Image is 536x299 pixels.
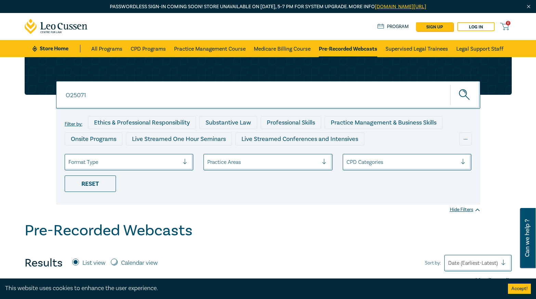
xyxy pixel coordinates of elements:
[5,284,498,293] div: This website uses cookies to enhance the user experience.
[177,149,255,162] div: Pre-Recorded Webcasts
[25,3,512,11] p: Passwordless sign-in coming soon! Store unavailable on [DATE], 5–7 PM for system upgrade. More info
[65,121,82,127] label: Filter by:
[377,23,409,30] a: Program
[65,175,116,192] div: Reset
[259,149,334,162] div: 10 CPD Point Packages
[199,116,257,129] div: Substantive Law
[347,158,348,166] input: select
[524,212,531,264] span: Can we help ?
[385,40,448,57] a: Supervised Legal Trainees
[526,4,532,10] img: Close
[337,149,400,162] div: National Programs
[261,116,321,129] div: Professional Skills
[65,149,173,162] div: Live Streamed Practical Workshops
[325,116,443,129] div: Practice Management & Business Skills
[131,40,166,57] a: CPD Programs
[448,259,449,267] input: Sort by
[25,222,193,239] h1: Pre-Recorded Webcasts
[459,132,472,145] div: ...
[82,259,105,268] label: List view
[91,40,122,57] a: All Programs
[25,256,63,270] h4: Results
[174,40,246,57] a: Practice Management Course
[254,40,311,57] a: Medicare Billing Course
[88,116,196,129] div: Ethics & Professional Responsibility
[65,132,122,145] div: Onsite Programs
[32,45,80,52] a: Store Home
[450,206,480,213] div: Hide Filters
[56,81,480,109] input: Search for a program title, program description or presenter name
[235,132,364,145] div: Live Streamed Conferences and Intensives
[425,259,441,267] span: Sort by:
[25,276,512,285] div: Hide All Details
[68,158,70,166] input: select
[319,40,377,57] a: Pre-Recorded Webcasts
[207,158,209,166] input: select
[456,40,504,57] a: Legal Support Staff
[126,132,232,145] div: Live Streamed One Hour Seminars
[375,3,426,10] a: [DOMAIN_NAME][URL]
[457,22,495,31] a: Log in
[121,259,158,268] label: Calendar view
[508,284,531,294] button: Accept cookies
[506,21,510,25] span: 0
[416,22,453,31] a: sign up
